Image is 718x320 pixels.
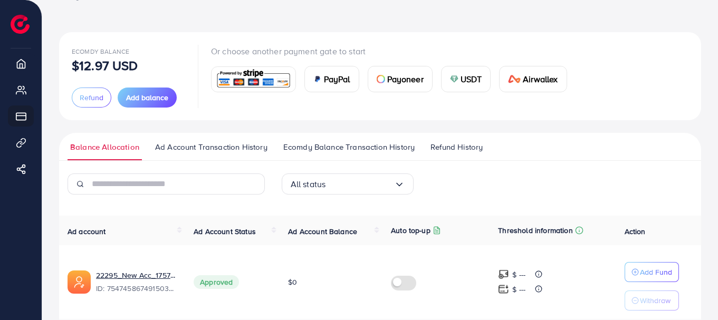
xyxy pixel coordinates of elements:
span: Ecomdy Balance [72,47,129,56]
button: Refund [72,88,111,108]
img: card [215,68,292,91]
span: Ad Account Transaction History [155,141,267,153]
span: ID: 7547458674915033105 [96,283,177,294]
img: top-up amount [498,284,509,295]
div: Search for option [282,173,414,195]
span: Payoneer [387,73,424,85]
p: Or choose another payment gate to start [211,45,576,57]
span: Airwallex [523,73,558,85]
span: Refund [80,92,103,103]
p: Withdraw [640,294,671,307]
p: Threshold information [498,224,572,237]
span: Approved [194,275,239,289]
img: card [313,75,322,83]
a: cardUSDT [441,66,491,92]
span: Ecomdy Balance Transaction History [283,141,415,153]
span: Refund History [430,141,483,153]
p: $ --- [512,283,525,296]
button: Add Fund [625,262,679,282]
input: Search for option [326,176,394,192]
span: USDT [461,73,482,85]
img: top-up amount [498,269,509,280]
span: All status [291,176,326,192]
span: Add balance [126,92,168,103]
p: Auto top-up [391,224,430,237]
button: Withdraw [625,290,679,311]
a: 22295_New Acc_1757279707669 [96,270,177,280]
a: cardPayoneer [368,66,433,92]
img: logo [11,15,30,34]
button: Add balance [118,88,177,108]
div: <span class='underline'>22295_New Acc_1757279707669</span></br>7547458674915033105 [96,270,177,294]
a: cardPayPal [304,66,359,92]
img: ic-ads-acc.e4c84228.svg [68,270,91,294]
p: $12.97 USD [72,59,138,72]
img: card [508,75,521,83]
span: PayPal [324,73,350,85]
iframe: Chat [673,273,710,312]
span: $0 [288,277,297,287]
a: cardAirwallex [499,66,567,92]
span: Ad Account Balance [288,226,357,237]
img: card [377,75,385,83]
span: Ad Account Status [194,226,256,237]
p: Add Fund [640,266,672,278]
span: Ad account [68,226,106,237]
a: card [211,66,296,92]
img: card [450,75,458,83]
span: Action [625,226,646,237]
p: $ --- [512,268,525,281]
span: Balance Allocation [70,141,139,153]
